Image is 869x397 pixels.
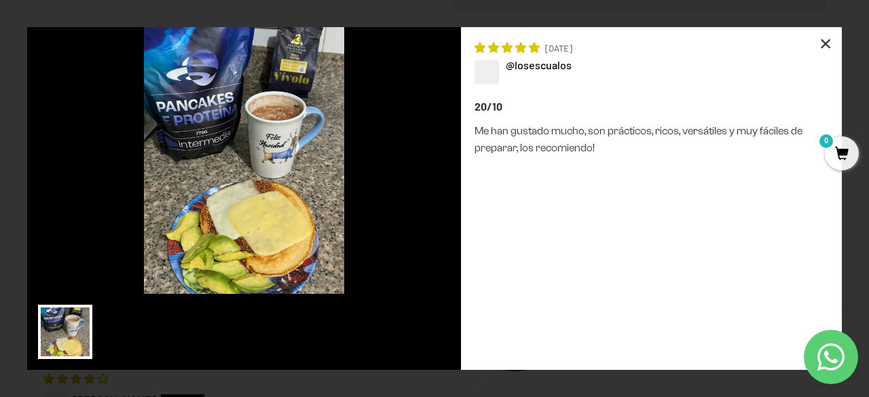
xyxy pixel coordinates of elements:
[38,305,92,359] img: User picture
[825,147,859,162] a: 0
[475,122,828,157] p: Me han gustado mucho, son prácticos, ricos, versátiles y muy fáciles de preparar, los recomiendo!
[506,58,572,71] span: @losescualos
[27,27,461,294] img: 1753205555__img_9609__original.jpeg
[818,133,834,149] mark: 0
[545,43,572,54] span: [DATE]
[809,27,842,60] div: ×
[475,41,540,54] span: 5 star review
[475,98,828,115] div: 20/10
